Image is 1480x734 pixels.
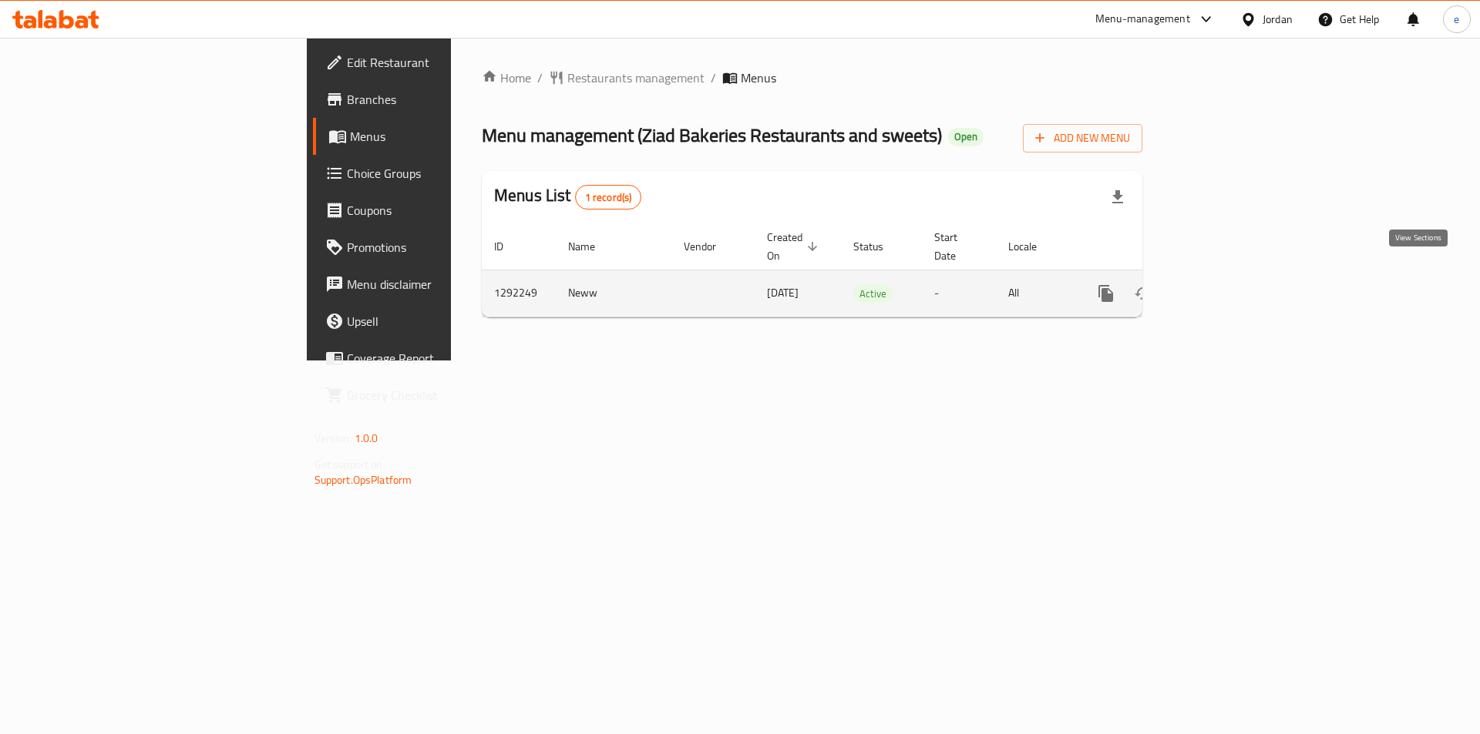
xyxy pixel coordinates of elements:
[996,270,1075,317] td: All
[313,266,554,303] a: Menu disclaimer
[313,303,554,340] a: Upsell
[1454,11,1459,28] span: e
[347,275,542,293] span: Menu disclaimer
[313,118,554,155] a: Menus
[314,454,385,474] span: Get support on:
[1075,223,1248,270] th: Actions
[355,428,378,448] span: 1.0.0
[313,340,554,377] a: Coverage Report
[1035,129,1130,148] span: Add New Menu
[741,69,776,87] span: Menus
[347,201,542,220] span: Coupons
[313,44,554,81] a: Edit Restaurant
[549,69,705,87] a: Restaurants management
[711,69,716,87] li: /
[313,192,554,229] a: Coupons
[767,228,822,265] span: Created On
[853,237,903,256] span: Status
[575,185,642,209] div: Total records count
[568,237,615,256] span: Name
[1008,237,1057,256] span: Locale
[494,184,641,209] h2: Menus List
[556,270,671,317] td: Neww
[1099,179,1136,216] div: Export file
[347,386,542,404] span: Grocery Checklist
[347,238,542,256] span: Promotions
[1095,10,1190,28] div: Menu-management
[922,270,996,317] td: -
[576,190,641,205] span: 1 record(s)
[482,118,942,152] span: Menu management ( Ziad Bakeries Restaurants and sweets )
[948,128,984,146] div: Open
[314,428,352,448] span: Version:
[1088,275,1125,312] button: more
[347,53,542,72] span: Edit Restaurant
[934,228,977,265] span: Start Date
[482,223,1248,317] table: enhanced table
[347,90,542,109] span: Branches
[313,377,554,414] a: Grocery Checklist
[1023,124,1142,152] button: Add New Menu
[482,69,1142,87] nav: breadcrumb
[684,237,736,256] span: Vendor
[853,284,893,303] div: Active
[347,349,542,367] span: Coverage Report
[313,81,554,118] a: Branches
[853,285,893,303] span: Active
[948,130,984,143] span: Open
[1125,275,1162,312] button: Change Status
[313,229,554,266] a: Promotions
[314,470,412,490] a: Support.OpsPlatform
[313,155,554,192] a: Choice Groups
[347,164,542,183] span: Choice Groups
[567,69,705,87] span: Restaurants management
[494,237,523,256] span: ID
[350,127,542,146] span: Menus
[347,312,542,330] span: Upsell
[767,283,799,303] span: [DATE]
[1263,11,1293,28] div: Jordan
